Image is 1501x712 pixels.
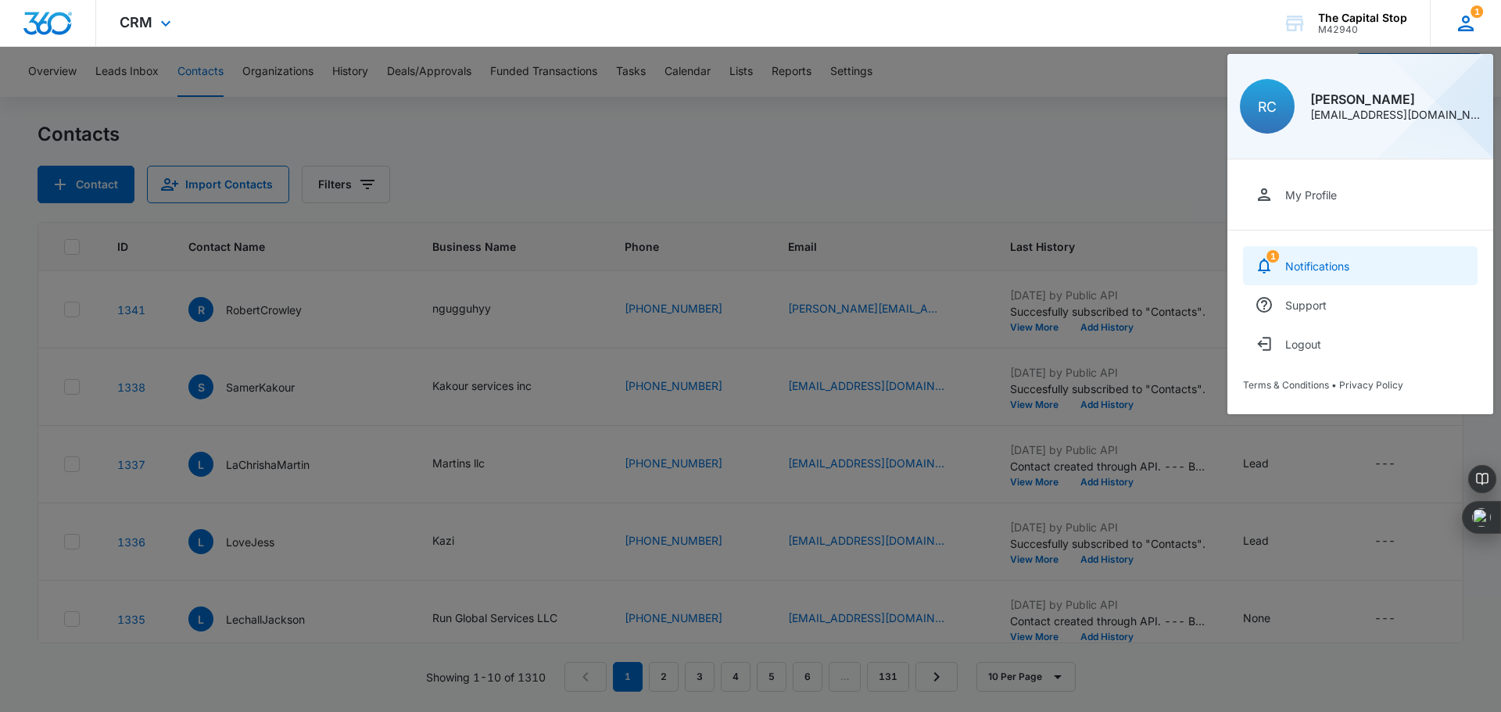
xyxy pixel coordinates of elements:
[1266,250,1279,263] span: 1
[1318,12,1407,24] div: account name
[1471,5,1483,18] span: 1
[120,14,152,30] span: CRM
[1243,246,1478,285] a: notifications countNotifications
[1258,98,1277,115] span: RC
[1285,188,1337,202] div: My Profile
[1310,93,1481,106] div: [PERSON_NAME]
[1243,379,1329,391] a: Terms & Conditions
[1243,175,1478,214] a: My Profile
[1243,379,1478,391] div: •
[1310,109,1481,120] div: [EMAIL_ADDRESS][DOMAIN_NAME]
[1318,24,1407,35] div: account id
[1285,299,1327,312] div: Support
[1471,5,1483,18] div: notifications count
[1339,379,1403,391] a: Privacy Policy
[1243,285,1478,324] a: Support
[1243,324,1478,363] button: Logout
[1266,250,1279,263] div: notifications count
[1285,338,1321,351] div: Logout
[1285,259,1349,273] div: Notifications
